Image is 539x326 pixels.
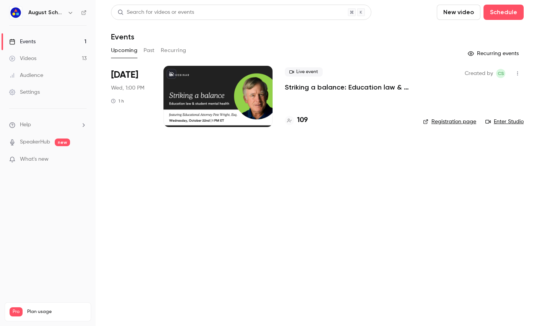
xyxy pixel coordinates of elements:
[111,66,151,127] div: Oct 22 Wed, 1:00 PM (America/New York)
[483,5,524,20] button: Schedule
[118,8,194,16] div: Search for videos or events
[144,44,155,57] button: Past
[111,44,137,57] button: Upcoming
[285,67,323,77] span: Live event
[285,115,308,126] a: 109
[20,138,50,146] a: SpeakerHub
[28,9,64,16] h6: August Schools
[9,121,87,129] li: help-dropdown-opener
[464,47,524,60] button: Recurring events
[111,32,134,41] h1: Events
[55,139,70,146] span: new
[20,155,49,163] span: What's new
[77,156,87,163] iframe: Noticeable Trigger
[9,72,43,79] div: Audience
[20,121,31,129] span: Help
[161,44,186,57] button: Recurring
[111,69,138,81] span: [DATE]
[485,118,524,126] a: Enter Studio
[437,5,480,20] button: New video
[111,98,124,104] div: 1 h
[498,69,504,78] span: CS
[465,69,493,78] span: Created by
[496,69,505,78] span: Chloe Squitiero
[10,7,22,19] img: August Schools
[297,115,308,126] h4: 109
[9,55,36,62] div: Videos
[10,307,23,316] span: Pro
[27,309,86,315] span: Plan usage
[9,38,36,46] div: Events
[9,88,40,96] div: Settings
[423,118,476,126] a: Registration page
[111,84,144,92] span: Wed, 1:00 PM
[285,83,411,92] a: Striking a balance: Education law & student mental health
